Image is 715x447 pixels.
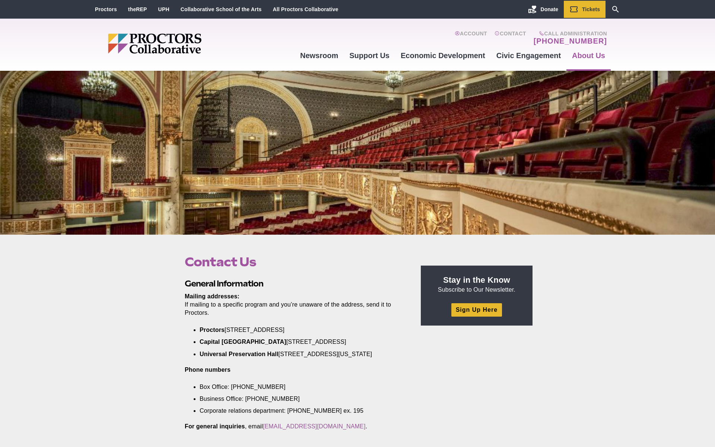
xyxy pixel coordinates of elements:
[421,335,533,428] iframe: Advertisement
[455,31,487,45] a: Account
[185,423,245,429] strong: For general inquiries
[128,6,147,12] a: theREP
[534,37,607,45] a: [PHONE_NUMBER]
[200,338,393,346] li: [STREET_ADDRESS]
[273,6,338,12] a: All Proctors Collaborative
[185,292,404,317] p: If mailing to a specific program and you’re unaware of the address, send it to Proctors.
[522,1,564,18] a: Donate
[200,383,393,391] li: Box Office: [PHONE_NUMBER]
[451,303,502,316] a: Sign Up Here
[491,45,566,66] a: Civic Engagement
[495,31,526,45] a: Contact
[200,350,393,358] li: [STREET_ADDRESS][US_STATE]
[263,423,366,429] a: [EMAIL_ADDRESS][DOMAIN_NAME]
[200,339,286,345] strong: Capital [GEOGRAPHIC_DATA]
[395,45,491,66] a: Economic Development
[443,275,510,285] strong: Stay in the Know
[344,45,395,66] a: Support Us
[430,275,524,294] p: Subscribe to Our Newsletter.
[566,45,611,66] a: About Us
[531,31,607,37] span: Call Administration
[200,407,393,415] li: Corporate relations department: [PHONE_NUMBER] ex. 195
[200,351,279,357] strong: Universal Preservation Hall
[200,326,393,334] li: [STREET_ADDRESS]
[295,45,344,66] a: Newsroom
[564,1,606,18] a: Tickets
[158,6,169,12] a: UPH
[185,278,404,289] h2: General Information
[108,34,259,54] img: Proctors logo
[185,367,231,373] b: Phone numbers
[606,1,626,18] a: Search
[541,6,558,12] span: Donate
[181,6,262,12] a: Collaborative School of the Arts
[185,255,404,269] h1: Contact Us
[200,327,225,333] strong: Proctors
[582,6,600,12] span: Tickets
[185,422,404,431] p: , email .
[95,6,117,12] a: Proctors
[185,293,239,299] strong: Mailing addresses:
[200,395,393,403] li: Business Office: [PHONE_NUMBER]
